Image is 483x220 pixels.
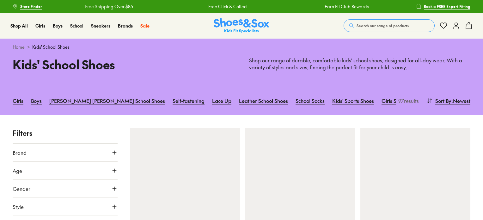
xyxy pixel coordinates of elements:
span: Sort By [435,97,451,104]
p: Shop our range of durable, comfortable kids' school shoes, designed for all-day wear. With a vari... [249,57,470,71]
a: Brands [118,22,133,29]
button: Sort By:Newest [426,94,470,108]
a: Girls School Sale [382,94,420,108]
span: Store Finder [20,3,42,9]
button: Age [13,162,118,179]
a: Free Click & Collect [199,3,238,10]
p: Filters [13,128,118,138]
span: Brand [13,149,27,156]
span: Gender [13,185,30,192]
button: Gender [13,180,118,198]
a: Kids' Sports Shoes [332,94,374,108]
a: Boys [31,94,42,108]
span: Kids' School Shoes [32,44,70,50]
span: : Newest [451,97,470,104]
span: Book a FREE Expert Fitting [424,3,470,9]
a: [PERSON_NAME] [PERSON_NAME] School Shoes [49,94,165,108]
a: Sale [140,22,150,29]
a: Self-fastening [173,94,205,108]
a: Shop All [10,22,28,29]
button: Style [13,198,118,216]
a: Boys [53,22,63,29]
a: Store Finder [13,1,42,12]
button: Brand [13,144,118,161]
a: Shoes & Sox [214,18,269,34]
a: Free Shipping Over $85 [76,3,124,10]
div: > [13,44,470,50]
a: Earn Fit Club Rewards [315,3,360,10]
span: Search our range of products [357,23,409,28]
a: Lace Up [212,94,231,108]
span: Age [13,167,22,174]
a: Girls [13,94,23,108]
a: School Socks [296,94,325,108]
a: Girls [35,22,45,29]
a: Book a FREE Expert Fitting [416,1,470,12]
img: SNS_Logo_Responsive.svg [214,18,269,34]
p: 97 results [396,97,419,104]
a: Sneakers [91,22,110,29]
a: Leather School Shoes [239,94,288,108]
a: School [70,22,83,29]
button: Search our range of products [344,19,435,32]
a: Home [13,44,25,50]
h1: Kids' School Shoes [13,55,234,73]
span: Style [13,203,24,211]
